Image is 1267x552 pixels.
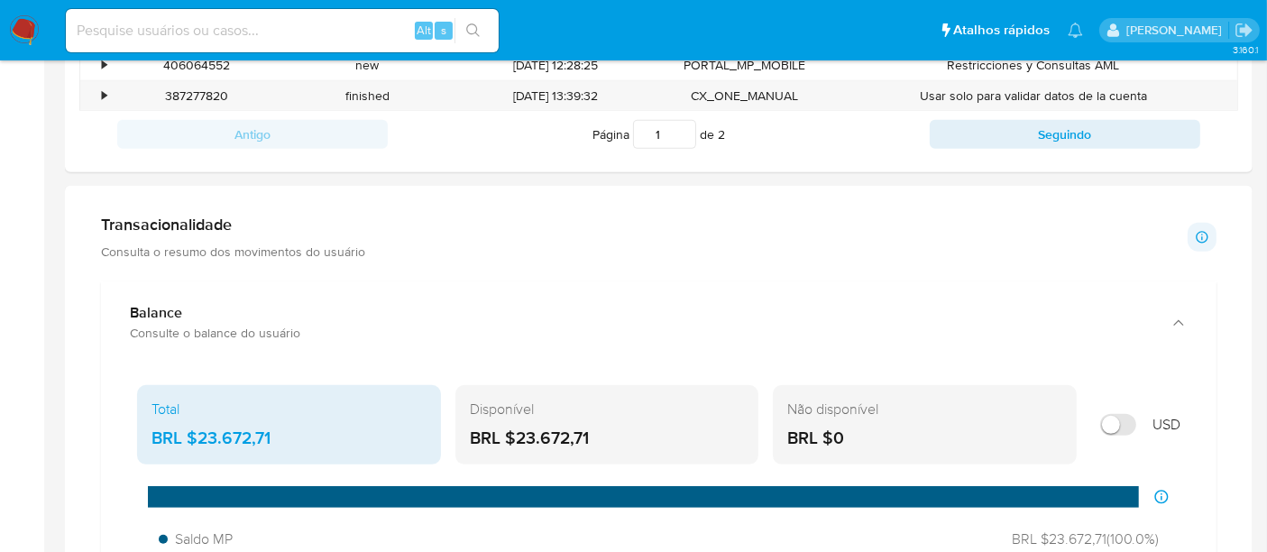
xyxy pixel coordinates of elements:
p: alexandra.macedo@mercadolivre.com [1126,22,1228,39]
input: Pesquise usuários ou casos... [66,19,499,42]
button: Seguindo [930,120,1200,149]
div: • [102,57,106,74]
div: Usar solo para validar datos de la cuenta [830,81,1237,111]
span: Atalhos rápidos [953,21,1050,40]
div: • [102,87,106,105]
div: [DATE] 13:39:32 [453,81,659,111]
a: Notificações [1068,23,1083,38]
div: [DATE] 12:28:25 [453,51,659,80]
button: Antigo [117,120,388,149]
div: finished [282,81,453,111]
div: CX_ONE_MANUAL [659,81,830,111]
span: Página de [592,120,725,149]
div: 406064552 [112,51,282,80]
button: search-icon [454,18,491,43]
div: PORTAL_MP_MOBILE [659,51,830,80]
span: s [441,22,446,39]
div: new [282,51,453,80]
span: 2 [718,125,725,143]
span: 3.160.1 [1233,42,1258,57]
span: Alt [417,22,431,39]
div: Restricciones y Consultas AML [830,51,1237,80]
div: 387277820 [112,81,282,111]
a: Sair [1235,21,1253,40]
